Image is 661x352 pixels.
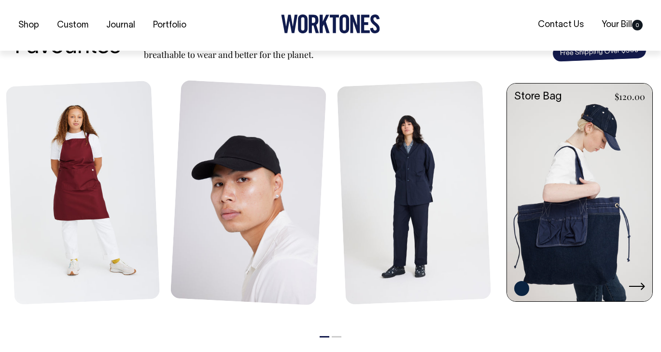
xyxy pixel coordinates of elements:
button: 2 of 2 [332,336,341,338]
img: Mo Apron [6,81,160,305]
a: Contact Us [534,17,588,33]
img: Blank Dad Cap [170,80,327,305]
a: Your Bill0 [598,17,647,33]
span: 0 [632,20,643,30]
span: Free Shipping Over $350 [552,42,647,62]
a: Custom [53,17,92,33]
a: Journal [102,17,139,33]
img: Unstructured Blazer [337,81,491,305]
button: 1 of 2 [320,336,329,338]
a: Portfolio [149,17,190,33]
a: Shop [14,17,43,33]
